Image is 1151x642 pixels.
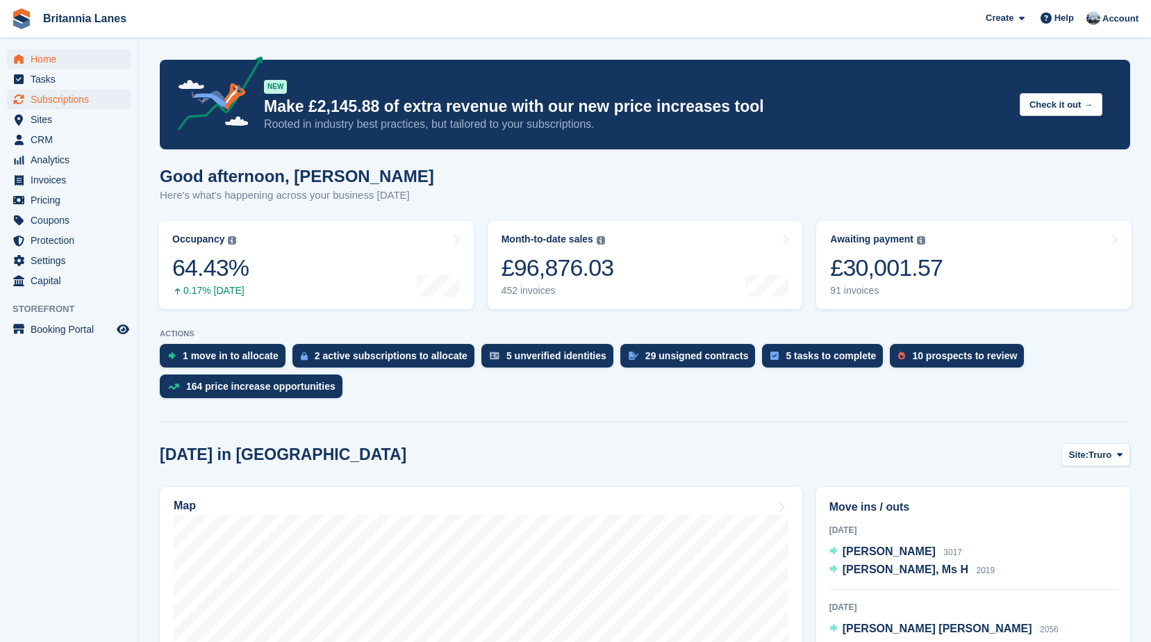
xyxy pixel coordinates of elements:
div: 5 tasks to complete [786,350,876,361]
div: 5 unverified identities [506,350,606,361]
span: Booking Portal [31,320,114,339]
a: menu [7,320,131,339]
img: John Millership [1086,11,1100,25]
p: ACTIONS [160,329,1130,338]
h2: Move ins / outs [829,499,1117,516]
span: Truro [1088,448,1111,462]
span: Storefront [13,302,138,316]
div: 64.43% [172,254,249,282]
span: Sites [31,110,114,129]
div: [DATE] [829,524,1117,536]
span: 2019 [976,566,995,575]
img: active_subscription_to_allocate_icon-d502201f5373d7db506a760aba3b589e785aa758c864c3986d89f69b8ff3... [301,352,308,361]
a: menu [7,211,131,230]
span: 2056 [1040,625,1059,634]
a: menu [7,110,131,129]
h1: Good afternoon, [PERSON_NAME] [160,167,434,186]
a: menu [7,251,131,270]
a: 164 price increase opportunities [160,374,349,405]
button: Check it out → [1020,93,1102,116]
div: £96,876.03 [502,254,614,282]
p: Here's what's happening across your business [DATE] [160,188,434,204]
a: Preview store [115,321,131,338]
img: icon-info-grey-7440780725fd019a000dd9b08b2336e03edf1995a4989e88bcd33f0948082b44.svg [597,236,605,245]
a: 29 unsigned contracts [620,344,763,374]
span: Capital [31,271,114,290]
span: Create [986,11,1013,25]
div: 1 move in to allocate [183,350,279,361]
div: 0.17% [DATE] [172,285,249,297]
a: 1 move in to allocate [160,344,292,374]
span: Home [31,49,114,69]
a: [PERSON_NAME] 3017 [829,543,962,561]
img: icon-info-grey-7440780725fd019a000dd9b08b2336e03edf1995a4989e88bcd33f0948082b44.svg [917,236,925,245]
span: [PERSON_NAME], Ms H [843,563,968,575]
span: 3017 [943,548,962,557]
img: price_increase_opportunities-93ffe204e8149a01c8c9dc8f82e8f89637d9d84a8eef4429ea346261dce0b2c0.svg [168,384,179,390]
div: Awaiting payment [830,233,913,245]
img: contract_signature_icon-13c848040528278c33f63329250d36e43548de30e8caae1d1a13099fd9432cc5.svg [629,352,638,360]
h2: [DATE] in [GEOGRAPHIC_DATA] [160,445,406,464]
span: Site: [1069,448,1088,462]
span: Coupons [31,211,114,230]
img: stora-icon-8386f47178a22dfd0bd8f6a31ec36ba5ce8667c1dd55bd0f319d3a0aa187defe.svg [11,8,32,29]
p: Rooted in industry best practices, but tailored to your subscriptions. [264,117,1009,132]
div: NEW [264,80,287,94]
div: 29 unsigned contracts [645,350,749,361]
div: [DATE] [829,601,1117,614]
div: 10 prospects to review [912,350,1017,361]
span: Invoices [31,170,114,190]
span: Subscriptions [31,90,114,109]
span: [PERSON_NAME] [843,545,936,557]
span: Account [1102,12,1138,26]
img: task-75834270c22a3079a89374b754ae025e5fb1db73e45f91037f5363f120a921f8.svg [770,352,779,360]
a: Britannia Lanes [38,7,132,30]
span: Settings [31,251,114,270]
span: CRM [31,130,114,149]
a: 5 unverified identities [481,344,620,374]
a: menu [7,231,131,250]
img: prospect-51fa495bee0391a8d652442698ab0144808aea92771e9ea1ae160a38d050c398.svg [898,352,905,360]
a: menu [7,190,131,210]
button: Site: Truro [1061,443,1130,466]
a: menu [7,130,131,149]
div: 91 invoices [830,285,943,297]
div: Occupancy [172,233,224,245]
div: 2 active subscriptions to allocate [315,350,467,361]
a: Month-to-date sales £96,876.03 452 invoices [488,221,803,309]
span: Tasks [31,69,114,89]
a: 5 tasks to complete [762,344,890,374]
img: price-adjustments-announcement-icon-8257ccfd72463d97f412b2fc003d46551f7dbcb40ab6d574587a9cd5c0d94... [166,56,263,135]
a: menu [7,69,131,89]
img: move_ins_to_allocate_icon-fdf77a2bb77ea45bf5b3d319d69a93e2d87916cf1d5bf7949dd705db3b84f3ca.svg [168,352,176,360]
a: [PERSON_NAME] [PERSON_NAME] 2056 [829,620,1059,639]
img: icon-info-grey-7440780725fd019a000dd9b08b2336e03edf1995a4989e88bcd33f0948082b44.svg [228,236,236,245]
p: Make £2,145.88 of extra revenue with our new price increases tool [264,97,1009,117]
a: Occupancy 64.43% 0.17% [DATE] [158,221,474,309]
div: Month-to-date sales [502,233,593,245]
a: menu [7,170,131,190]
div: 164 price increase opportunities [186,381,336,392]
h2: Map [174,500,196,512]
span: Pricing [31,190,114,210]
img: verify_identity-adf6edd0f0f0b5bbfe63781bf79b02c33cf7c696d77639b501bdc392416b5a36.svg [490,352,499,360]
a: Awaiting payment £30,001.57 91 invoices [816,221,1132,309]
a: 2 active subscriptions to allocate [292,344,481,374]
a: menu [7,90,131,109]
a: menu [7,49,131,69]
a: menu [7,150,131,170]
span: Help [1054,11,1074,25]
div: 452 invoices [502,285,614,297]
span: Analytics [31,150,114,170]
a: 10 prospects to review [890,344,1031,374]
span: Protection [31,231,114,250]
a: [PERSON_NAME], Ms H 2019 [829,561,995,579]
div: £30,001.57 [830,254,943,282]
a: menu [7,271,131,290]
span: [PERSON_NAME] [PERSON_NAME] [843,623,1032,634]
